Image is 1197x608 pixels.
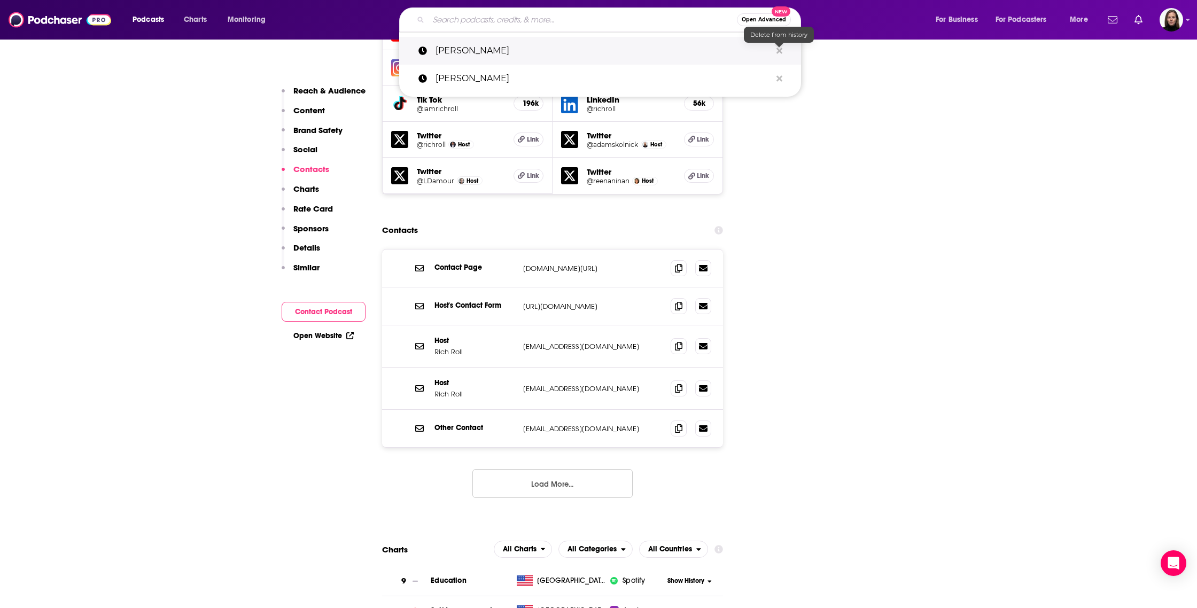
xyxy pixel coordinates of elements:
[177,11,213,28] a: Charts
[587,95,675,105] h5: LinkedIn
[1103,11,1122,29] a: Show notifications dropdown
[1161,550,1186,576] div: Open Intercom Messenger
[184,12,207,27] span: Charts
[697,172,709,180] span: Link
[293,85,366,96] p: Reach & Audience
[537,575,607,586] span: United States
[282,184,319,204] button: Charts
[639,541,708,558] button: open menu
[527,135,539,144] span: Link
[494,541,553,558] h2: Platforms
[996,12,1047,27] span: For Podcasters
[401,575,406,587] h3: 9
[587,167,675,177] h5: Twitter
[587,177,629,185] a: @reenaninan
[429,11,737,28] input: Search podcasts, credits, & more...
[434,347,515,356] p: Rich Roll
[1160,8,1183,32] span: Logged in as BevCat3
[293,184,319,194] p: Charts
[742,17,786,22] span: Open Advanced
[220,11,279,28] button: open menu
[667,576,704,586] span: Show History
[1070,12,1088,27] span: More
[503,545,537,553] span: All Charts
[293,105,325,115] p: Content
[664,576,716,586] button: Show History
[417,105,505,113] h5: @iamrichroll
[610,576,618,585] img: iconImage
[928,11,991,28] button: open menu
[434,263,515,272] p: Contact Page
[610,575,664,586] a: iconImageSpotify
[472,469,633,498] button: Load More...
[417,166,505,176] h5: Twitter
[1062,11,1101,28] button: open menu
[523,302,662,311] p: [URL][DOMAIN_NAME]
[434,378,515,387] p: Host
[417,177,454,185] a: @LDamour
[125,11,178,28] button: open menu
[1160,8,1183,32] img: User Profile
[282,243,320,262] button: Details
[623,575,645,586] span: Spotify
[642,177,654,184] span: Host
[293,144,317,154] p: Social
[648,545,692,553] span: All Countries
[523,264,662,273] p: [DOMAIN_NAME][URL]
[9,10,111,30] img: Podchaser - Follow, Share and Rate Podcasts
[282,223,329,243] button: Sponsors
[639,541,708,558] h2: Countries
[293,204,333,214] p: Rate Card
[282,144,317,164] button: Social
[293,125,343,135] p: Brand Safety
[737,13,791,26] button: Open AdvancedNew
[282,262,320,282] button: Similar
[417,141,446,149] a: @richroll
[523,424,662,433] p: [EMAIL_ADDRESS][DOMAIN_NAME]
[1130,11,1147,29] a: Show notifications dropdown
[228,12,266,27] span: Monitoring
[436,65,771,92] p: dave asprey
[642,142,648,147] img: Adam Skolnick
[587,141,638,149] a: @adamskolnick
[434,389,515,399] p: Rich Roll
[458,178,464,184] img: Dr. Lisa Damour
[282,85,366,105] button: Reach & Audience
[558,541,633,558] button: open menu
[634,178,640,184] a: Reena Ninan
[434,423,515,432] p: Other Contact
[382,544,408,555] h2: Charts
[282,125,343,145] button: Brand Safety
[523,384,662,393] p: [EMAIL_ADDRESS][DOMAIN_NAME]
[282,302,366,322] button: Contact Podcast
[587,105,675,113] h5: @richroll
[494,541,553,558] button: open menu
[399,65,801,92] a: [PERSON_NAME]
[391,59,408,76] img: iconImage
[382,220,418,240] h2: Contacts
[512,575,610,586] a: [GEOGRAPHIC_DATA]
[293,331,354,340] a: Open Website
[684,132,714,146] a: Link
[568,545,617,553] span: All Categories
[989,11,1062,28] button: open menu
[523,342,662,351] p: [EMAIL_ADDRESS][DOMAIN_NAME]
[434,301,515,310] p: Host's Contact Form
[936,12,978,27] span: For Business
[693,99,705,108] h5: 56k
[458,141,470,148] span: Host
[417,95,505,105] h5: Tik Tok
[431,576,466,585] span: Education
[1160,8,1183,32] button: Show profile menu
[772,6,791,17] span: New
[697,135,709,144] span: Link
[450,142,456,147] img: Rich Roll
[467,177,478,184] span: Host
